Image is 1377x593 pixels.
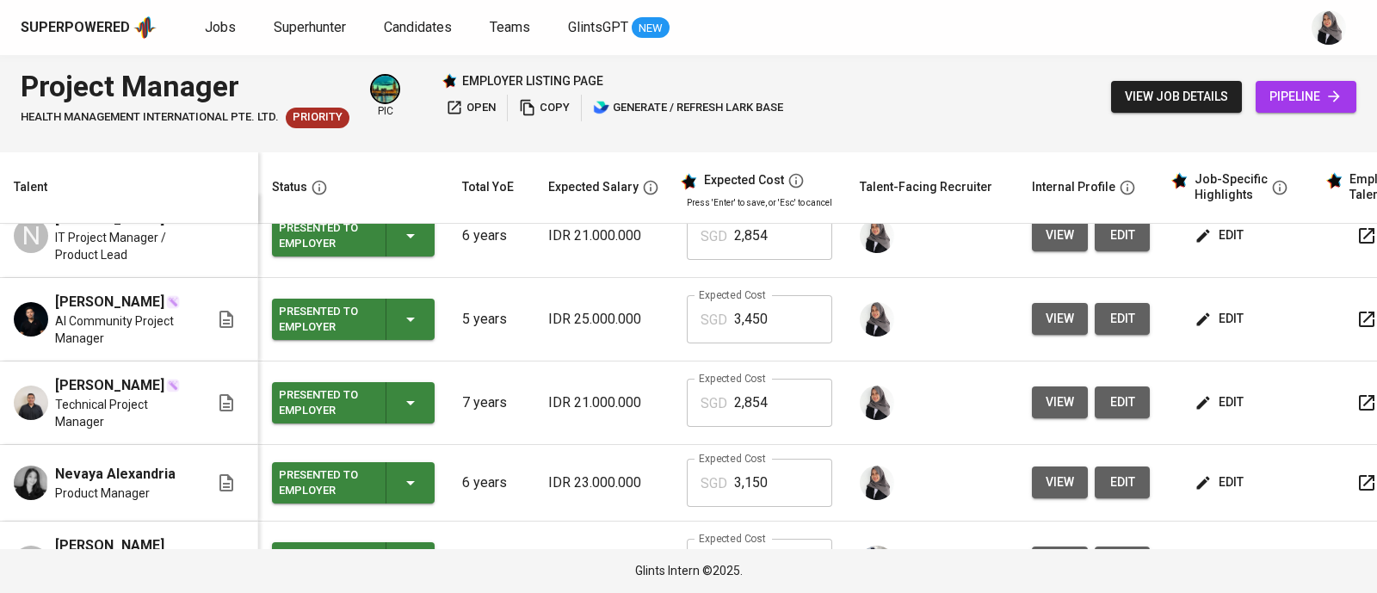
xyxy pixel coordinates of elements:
[1046,392,1074,413] span: view
[166,295,180,309] img: magic_wand.svg
[133,15,157,40] img: app logo
[589,95,787,121] button: lark generate / refresh lark base
[442,95,500,121] button: open
[1095,386,1150,418] a: edit
[1095,303,1150,335] button: edit
[21,109,279,126] span: HEALTH MANAGEMENT INTERNATIONAL PTE. LTD.
[860,546,894,580] img: eva@glints.com
[568,19,628,35] span: GlintsGPT
[1032,303,1088,335] button: view
[548,225,659,246] p: IDR 21.000.000
[55,292,164,312] span: [PERSON_NAME]
[593,99,610,116] img: lark
[286,109,349,126] span: Priority
[272,542,435,584] button: Presented to Employer
[166,379,180,392] img: magic_wand.svg
[442,73,457,89] img: Glints Star
[55,396,188,430] span: Technical Project Manager
[1191,303,1250,335] button: edit
[1032,386,1088,418] button: view
[490,19,530,35] span: Teams
[1198,308,1244,330] span: edit
[21,15,157,40] a: Superpoweredapp logo
[370,74,400,119] div: pic
[462,225,521,246] p: 6 years
[55,535,164,556] span: [PERSON_NAME]
[1125,86,1228,108] span: view job details
[1198,472,1244,493] span: edit
[704,173,784,188] div: Expected Cost
[14,466,48,500] img: Nevaya Alexandria
[446,98,496,118] span: open
[1198,225,1244,246] span: edit
[1108,472,1136,493] span: edit
[701,393,727,414] p: SGD
[1108,308,1136,330] span: edit
[55,485,150,502] span: Product Manager
[1269,86,1343,108] span: pipeline
[490,17,534,39] a: Teams
[14,546,48,580] div: W
[1191,219,1250,251] button: edit
[286,108,349,128] div: New Job received from Demand Team
[1032,176,1115,198] div: Internal Profile
[701,310,727,330] p: SGD
[272,382,435,423] button: Presented to Employer
[384,17,455,39] a: Candidates
[279,544,372,582] div: Presented to Employer
[860,302,894,337] img: sinta.windasari@glints.com
[1191,386,1250,418] button: edit
[680,173,697,190] img: glints_star.svg
[701,473,727,494] p: SGD
[1312,10,1346,45] img: sinta.windasari@glints.com
[272,176,307,198] div: Status
[14,302,48,337] img: Dionysius Sentausa
[205,19,236,35] span: Jobs
[1032,547,1088,578] button: view
[274,17,349,39] a: Superhunter
[1095,219,1150,251] button: edit
[632,20,670,37] span: NEW
[860,386,894,420] img: sinta.windasari@glints.com
[568,17,670,39] a: GlintsGPT NEW
[701,226,727,247] p: SGD
[1195,172,1268,202] div: Job-Specific Highlights
[1108,225,1136,246] span: edit
[55,464,176,485] span: Nevaya Alexandria
[279,464,372,502] div: Presented to Employer
[272,215,435,256] button: Presented to Employer
[593,98,783,118] span: generate / refresh lark base
[205,17,239,39] a: Jobs
[1256,81,1356,113] a: pipeline
[1191,547,1250,578] button: edit
[1046,472,1074,493] span: view
[14,219,48,253] div: N
[21,18,130,38] div: Superpowered
[384,19,452,35] span: Candidates
[1046,308,1074,330] span: view
[272,462,435,503] button: Presented to Employer
[1108,392,1136,413] span: edit
[860,466,894,500] img: sinta.windasari@glints.com
[548,176,639,198] div: Expected Salary
[1095,547,1150,578] button: edit
[462,392,521,413] p: 7 years
[372,76,398,102] img: a5d44b89-0c59-4c54-99d0-a63b29d42bd3.jpg
[1095,466,1150,498] button: edit
[519,98,570,118] span: copy
[279,217,372,255] div: Presented to Employer
[55,229,188,263] span: IT Project Manager / Product Lead
[548,473,659,493] p: IDR 23.000.000
[1032,219,1088,251] button: view
[272,299,435,340] button: Presented to Employer
[462,309,521,330] p: 5 years
[55,312,188,347] span: AI Community Project Manager
[1325,172,1343,189] img: glints_star.svg
[55,375,164,396] span: [PERSON_NAME]
[14,386,48,420] img: Muhammad Salaahudin
[462,176,514,198] div: Total YoE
